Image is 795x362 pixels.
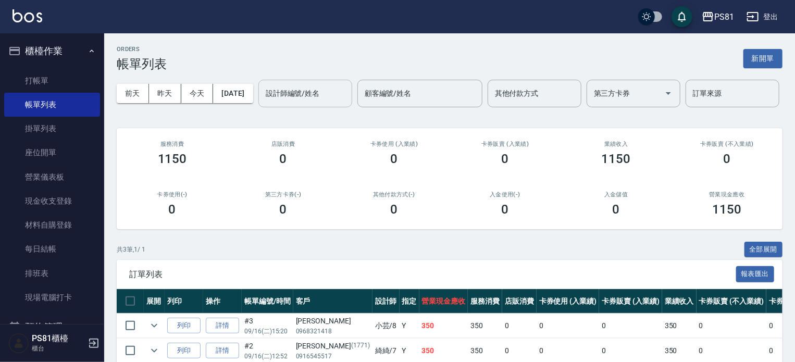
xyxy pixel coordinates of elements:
div: PS81 [714,10,734,23]
h3: 0 [724,152,731,166]
td: 350 [419,314,468,338]
th: 店販消費 [502,289,537,314]
a: 新開單 [743,53,782,63]
button: save [672,6,692,27]
th: 卡券使用 (入業績) [537,289,600,314]
a: 詳情 [206,318,239,334]
button: 報表匯出 [736,266,775,282]
button: expand row [146,318,162,333]
h2: ORDERS [117,46,167,53]
h3: 1150 [158,152,187,166]
a: 現場電腦打卡 [4,285,100,309]
button: 預約管理 [4,314,100,341]
a: 打帳單 [4,69,100,93]
h3: 服務消費 [129,141,215,147]
td: 350 [662,314,697,338]
th: 卡券販賣 (入業績) [599,289,662,314]
button: 昨天 [149,84,181,103]
p: 09/16 (二) 15:20 [244,327,291,336]
button: 前天 [117,84,149,103]
a: 報表匯出 [736,269,775,279]
a: 材料自購登錄 [4,213,100,237]
td: 小芸 /8 [372,314,400,338]
p: 櫃台 [32,344,85,353]
a: 帳單列表 [4,93,100,117]
h2: 業績收入 [573,141,659,147]
p: (1771) [351,341,370,352]
a: 現金收支登錄 [4,189,100,213]
h3: 0 [391,202,398,217]
a: 排班表 [4,261,100,285]
th: 業績收入 [662,289,697,314]
th: 卡券販賣 (不入業績) [697,289,766,314]
span: 訂單列表 [129,269,736,280]
th: 指定 [400,289,419,314]
h3: 0 [502,152,509,166]
button: expand row [146,343,162,358]
th: 服務消費 [468,289,502,314]
p: 0968321418 [296,327,370,336]
td: 0 [599,314,662,338]
h3: 0 [280,152,287,166]
td: Y [400,314,419,338]
h2: 卡券使用 (入業績) [351,141,437,147]
a: 詳情 [206,343,239,359]
button: [DATE] [213,84,253,103]
th: 操作 [203,289,242,314]
h2: 營業現金應收 [684,191,770,198]
button: 櫃檯作業 [4,38,100,65]
button: PS81 [698,6,738,28]
h3: 0 [613,202,620,217]
th: 設計師 [372,289,400,314]
p: 09/16 (二) 12:52 [244,352,291,361]
h2: 卡券販賣 (入業績) [462,141,548,147]
h2: 其他付款方式(-) [351,191,437,198]
p: 共 3 筆, 1 / 1 [117,245,145,254]
button: Open [660,85,677,102]
h3: 1150 [602,152,631,166]
h2: 店販消費 [240,141,326,147]
button: 新開單 [743,49,782,68]
td: 350 [468,314,502,338]
button: 登出 [742,7,782,27]
p: 0916545517 [296,352,370,361]
a: 座位開單 [4,141,100,165]
div: [PERSON_NAME] [296,341,370,352]
button: 列印 [167,318,201,334]
td: 0 [537,314,600,338]
td: 0 [502,314,537,338]
td: 0 [697,314,766,338]
h2: 卡券販賣 (不入業績) [684,141,770,147]
img: Logo [13,9,42,22]
div: [PERSON_NAME] [296,316,370,327]
h2: 卡券使用(-) [129,191,215,198]
button: 全部展開 [744,242,783,258]
a: 營業儀表板 [4,165,100,189]
h5: PS81櫃檯 [32,333,85,344]
h3: 0 [280,202,287,217]
h2: 入金儲值 [573,191,659,198]
th: 展開 [144,289,165,314]
h2: 入金使用(-) [462,191,548,198]
a: 掛單列表 [4,117,100,141]
h3: 0 [169,202,176,217]
h2: 第三方卡券(-) [240,191,326,198]
h3: 0 [391,152,398,166]
button: 今天 [181,84,214,103]
h3: 1150 [713,202,742,217]
td: #3 [242,314,293,338]
h3: 0 [502,202,509,217]
h3: 帳單列表 [117,57,167,71]
th: 營業現金應收 [419,289,468,314]
a: 每日結帳 [4,237,100,261]
img: Person [8,333,29,354]
th: 列印 [165,289,203,314]
button: 列印 [167,343,201,359]
th: 客戶 [293,289,372,314]
th: 帳單編號/時間 [242,289,293,314]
